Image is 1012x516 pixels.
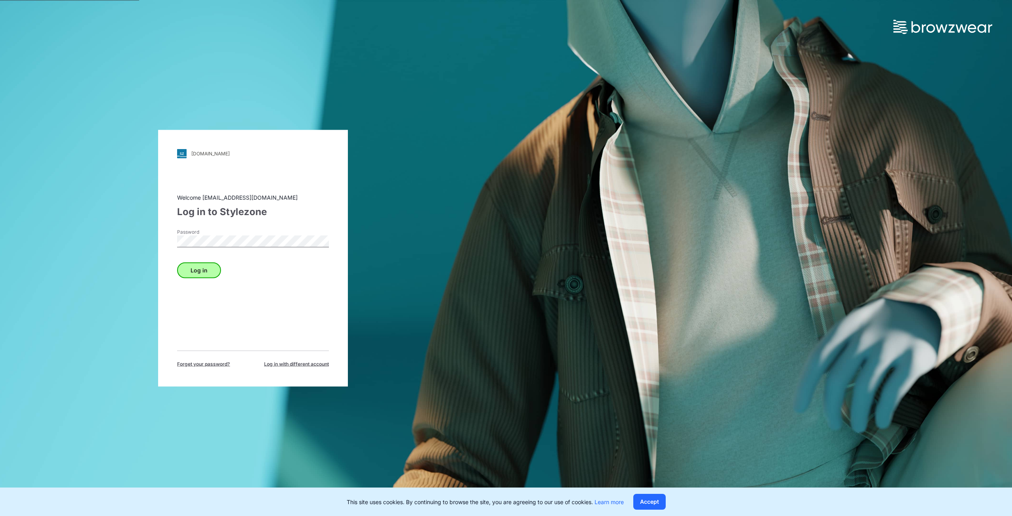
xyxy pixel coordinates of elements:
div: Log in to Stylezone [177,204,329,219]
span: Log in with different account [264,360,329,367]
div: Welcome [EMAIL_ADDRESS][DOMAIN_NAME] [177,193,329,201]
p: This site uses cookies. By continuing to browse the site, you are agreeing to our use of cookies. [347,498,624,506]
img: svg+xml;base64,PHN2ZyB3aWR0aD0iMjgiIGhlaWdodD0iMjgiIHZpZXdCb3g9IjAgMCAyOCAyOCIgZmlsbD0ibm9uZSIgeG... [177,149,187,158]
span: Forget your password? [177,360,230,367]
button: Log in [177,262,221,278]
label: Password [177,228,232,235]
a: [DOMAIN_NAME] [177,149,329,158]
div: [DOMAIN_NAME] [191,151,230,157]
img: browzwear-logo.73288ffb.svg [893,20,992,34]
a: Learn more [595,499,624,505]
button: Accept [633,494,666,510]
